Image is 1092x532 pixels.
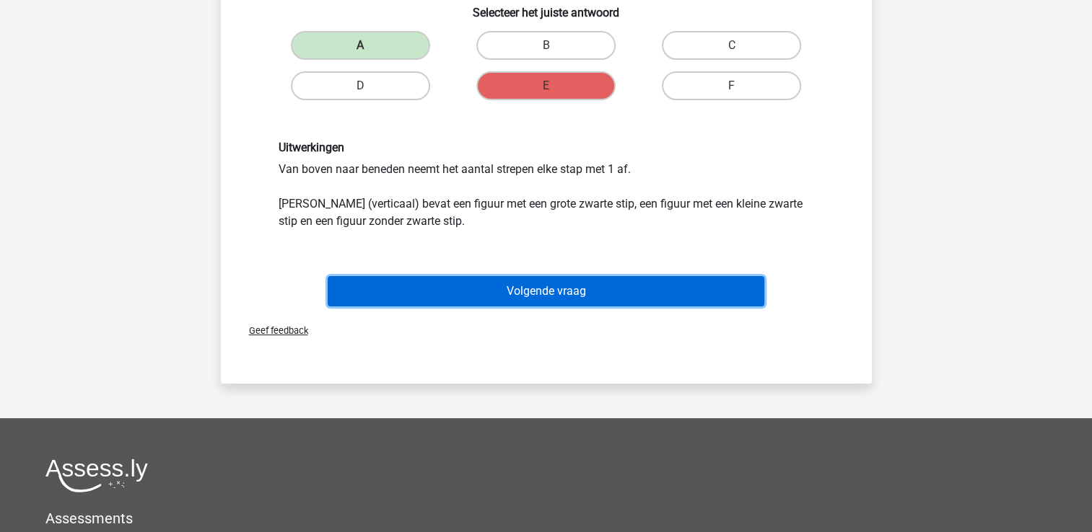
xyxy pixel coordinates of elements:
[268,141,825,229] div: Van boven naar beneden neemt het aantal strepen elke stap met 1 af. [PERSON_NAME] (verticaal) bev...
[291,71,430,100] label: D
[662,71,801,100] label: F
[45,510,1047,527] h5: Assessments
[237,325,308,336] span: Geef feedback
[291,31,430,60] label: A
[45,458,148,492] img: Assessly logo
[279,141,814,154] h6: Uitwerkingen
[476,71,616,100] label: E
[328,276,764,306] button: Volgende vraag
[476,31,616,60] label: B
[662,31,801,60] label: C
